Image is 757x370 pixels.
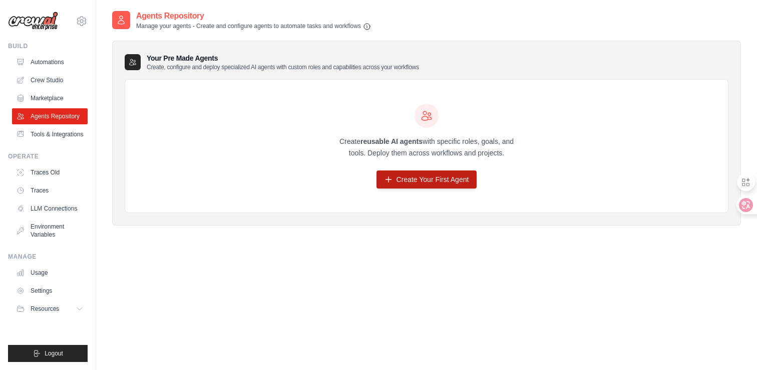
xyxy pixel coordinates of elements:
[8,12,58,31] img: Logo
[31,305,59,313] span: Resources
[360,137,423,145] strong: reusable AI agents
[12,108,88,124] a: Agents Repository
[330,136,523,159] p: Create with specific roles, goals, and tools. Deploy them across workflows and projects.
[8,152,88,160] div: Operate
[12,164,88,180] a: Traces Old
[136,10,371,22] h2: Agents Repository
[12,90,88,106] a: Marketplace
[136,22,371,31] p: Manage your agents - Create and configure agents to automate tasks and workflows
[12,182,88,199] a: Traces
[12,72,88,88] a: Crew Studio
[376,170,477,189] a: Create Your First Agent
[12,265,88,281] a: Usage
[12,54,88,70] a: Automations
[12,283,88,299] a: Settings
[8,42,88,50] div: Build
[12,301,88,317] button: Resources
[12,126,88,142] a: Tools & Integrations
[147,53,419,71] h3: Your Pre Made Agents
[8,345,88,362] button: Logout
[8,253,88,261] div: Manage
[12,219,88,243] a: Environment Variables
[45,349,63,357] span: Logout
[12,201,88,217] a: LLM Connections
[147,63,419,71] p: Create, configure and deploy specialized AI agents with custom roles and capabilities across your...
